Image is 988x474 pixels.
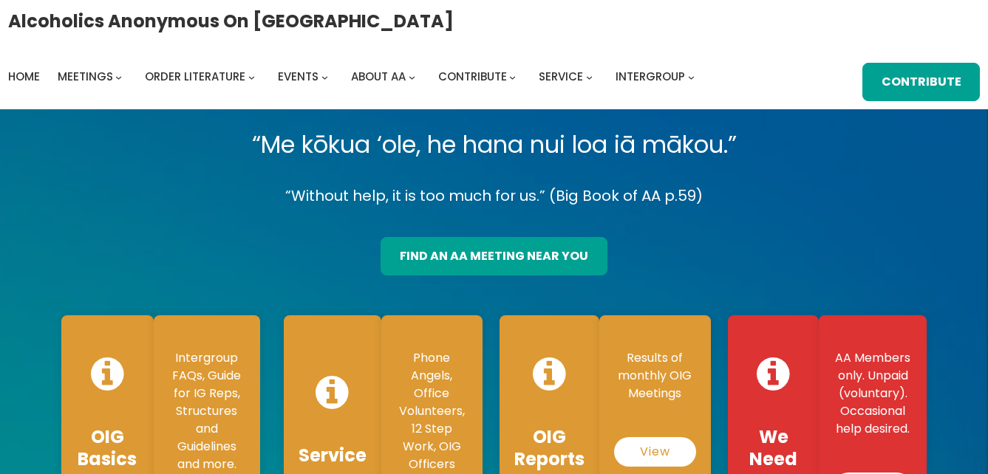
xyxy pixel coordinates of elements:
span: About AA [351,69,406,84]
button: Service submenu [586,73,593,80]
a: Events [278,66,318,87]
p: AA Members only. Unpaid (voluntary). Occasional help desired. [834,349,912,438]
span: Contribute [438,69,507,84]
button: Events submenu [321,73,328,80]
a: Contribute [438,66,507,87]
a: Alcoholics Anonymous on [GEOGRAPHIC_DATA] [8,5,454,37]
button: Intergroup submenu [688,73,695,80]
button: Contribute submenu [509,73,516,80]
button: Meetings submenu [115,73,122,80]
p: Intergroup FAQs, Guide for IG Reps, Structures and Guidelines and more. [168,349,245,473]
a: find an aa meeting near you [381,237,607,275]
a: About AA [351,66,406,87]
p: “Without help, it is too much for us.” (Big Book of AA p.59) [50,183,938,209]
span: Meetings [58,69,113,84]
a: Meetings [58,66,113,87]
a: View Reports [614,437,696,467]
a: Contribute [862,63,980,101]
p: Phone Angels, Office Volunteers, 12 Step Work, OIG Officers [396,349,468,473]
span: Order Literature [145,69,245,84]
nav: Intergroup [8,66,700,87]
span: Events [278,69,318,84]
span: Home [8,69,40,84]
p: Results of monthly OIG Meetings [614,349,696,402]
span: Service [539,69,583,84]
a: Intergroup [616,66,685,87]
span: Intergroup [616,69,685,84]
p: “Me kōkua ‘ole, he hana nui loa iā mākou.” [50,124,938,165]
h4: Service [299,444,367,467]
button: About AA submenu [409,73,415,80]
h4: OIG Reports [514,426,585,470]
button: Order Literature submenu [248,73,255,80]
a: Service [539,66,583,87]
h4: OIG Basics [76,426,139,470]
a: Home [8,66,40,87]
